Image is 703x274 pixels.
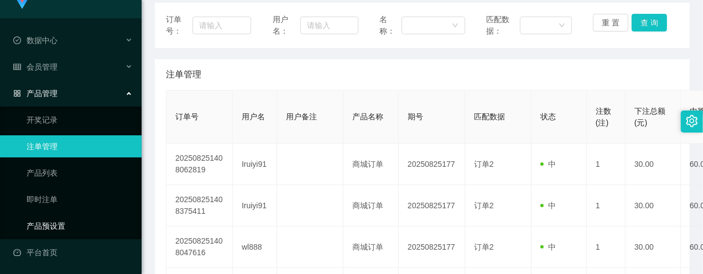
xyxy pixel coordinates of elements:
span: 注单管理 [166,68,201,81]
td: 30.00 [626,144,681,185]
span: 产品名称 [352,112,383,121]
span: 用户名 [242,112,265,121]
button: 重 置 [593,14,628,31]
td: 20250825177 [399,185,465,226]
i: 图标: down [559,22,565,30]
td: 202508251408062819 [166,144,233,185]
span: 订单2 [474,160,494,168]
td: 30.00 [626,185,681,226]
a: 开奖记录 [27,109,133,131]
i: 图标: setting [686,115,698,127]
i: 图标: check-circle-o [13,36,21,44]
i: 图标: appstore-o [13,89,21,97]
i: 图标: table [13,63,21,71]
td: 30.00 [626,226,681,268]
span: 用户名： [273,14,300,37]
span: 数据中心 [13,36,58,45]
span: 订单2 [474,201,494,210]
td: 1 [587,226,626,268]
td: 202508251408375411 [166,185,233,226]
span: 中 [540,160,556,168]
span: 订单2 [474,243,494,251]
td: 商城订单 [343,226,399,268]
a: 产品预设置 [27,215,133,237]
i: 图标: down [452,22,459,30]
span: 用户备注 [286,112,317,121]
span: 订单号 [175,112,199,121]
span: 名称： [379,14,401,37]
span: 期号 [408,112,423,121]
a: 注单管理 [27,135,133,157]
span: 产品管理 [13,89,58,98]
td: Iruiyi91 [233,185,277,226]
span: 会员管理 [13,62,58,71]
span: 下注总额(元) [634,107,665,127]
button: 查 询 [632,14,667,31]
td: wl888 [233,226,277,268]
span: 状态 [540,112,556,121]
td: Iruiyi91 [233,144,277,185]
a: 图标: dashboard平台首页 [13,241,133,264]
span: 注数(注) [596,107,611,127]
td: 20250825177 [399,226,465,268]
a: 产品列表 [27,162,133,184]
span: 中 [540,201,556,210]
span: 订单号： [166,14,192,37]
td: 1 [587,144,626,185]
td: 202508251408047616 [166,226,233,268]
a: 即时注单 [27,188,133,210]
td: 商城订单 [343,144,399,185]
input: 请输入 [300,17,358,34]
td: 1 [587,185,626,226]
span: 中 [540,243,556,251]
input: 请输入 [192,17,251,34]
td: 商城订单 [343,185,399,226]
td: 20250825177 [399,144,465,185]
span: 匹配数据： [486,14,520,37]
span: 匹配数据 [474,112,505,121]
